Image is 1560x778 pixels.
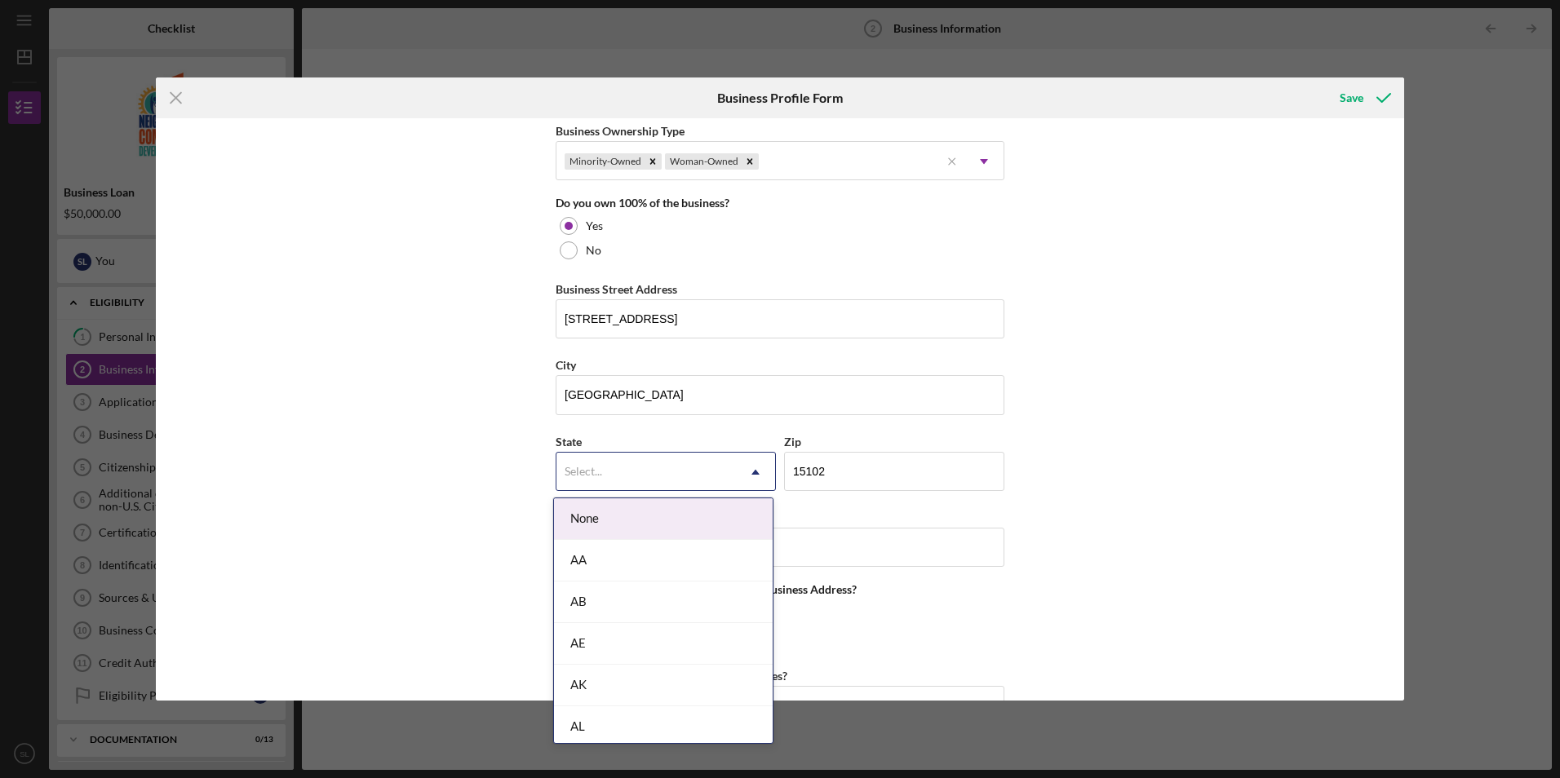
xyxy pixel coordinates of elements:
[586,244,601,257] label: No
[644,153,662,170] div: Remove Minority-Owned
[554,540,773,581] div: AA
[554,581,773,623] div: AB
[556,358,576,372] label: City
[554,706,773,748] div: AL
[556,583,1004,596] div: Is your Mailing Address the same as your Business Address?
[556,197,1004,210] div: Do you own 100% of the business?
[556,282,677,296] label: Business Street Address
[554,498,773,540] div: None
[665,153,741,170] div: Woman-Owned
[1323,82,1404,114] button: Save
[565,153,644,170] div: Minority-Owned
[784,435,801,449] label: Zip
[565,465,602,478] div: Select...
[554,665,773,706] div: AK
[586,219,603,232] label: Yes
[554,623,773,665] div: AE
[717,91,843,105] h6: Business Profile Form
[741,153,759,170] div: Remove Woman-Owned
[1340,82,1363,114] div: Save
